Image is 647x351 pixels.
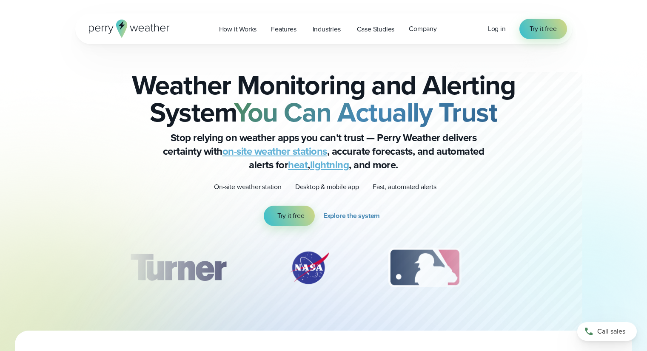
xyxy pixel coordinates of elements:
p: Desktop & mobile app [295,182,359,192]
a: Try it free [519,19,567,39]
img: PGA.svg [510,246,579,289]
a: lightning [310,157,349,173]
a: heat [288,157,308,173]
a: Log in [488,24,506,34]
p: On-site weather station [214,182,281,192]
span: Company [409,24,437,34]
h2: Weather Monitoring and Alerting System [118,71,530,126]
span: Features [271,24,296,34]
span: How it Works [219,24,257,34]
span: Explore the system [323,211,380,221]
span: Case Studies [357,24,395,34]
span: Industries [313,24,341,34]
span: Try it free [530,24,557,34]
div: slideshow [118,246,530,293]
a: Try it free [264,206,315,226]
div: 2 of 12 [279,246,339,289]
img: Turner-Construction_1.svg [117,246,238,289]
span: Try it free [277,211,305,221]
a: Case Studies [350,20,402,38]
a: How it Works [212,20,264,38]
a: Explore the system [323,206,383,226]
a: Call sales [577,322,637,341]
span: Call sales [597,326,625,337]
div: 1 of 12 [117,246,238,289]
p: Stop relying on weather apps you can’t trust — Perry Weather delivers certainty with , accurate f... [154,131,494,172]
a: on-site weather stations [222,144,327,159]
p: Fast, automated alerts [373,182,436,192]
img: NASA.svg [279,246,339,289]
div: 4 of 12 [510,246,579,289]
img: MLB.svg [380,246,470,289]
div: 3 of 12 [380,246,470,289]
strong: You Can Actually Trust [234,92,497,132]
